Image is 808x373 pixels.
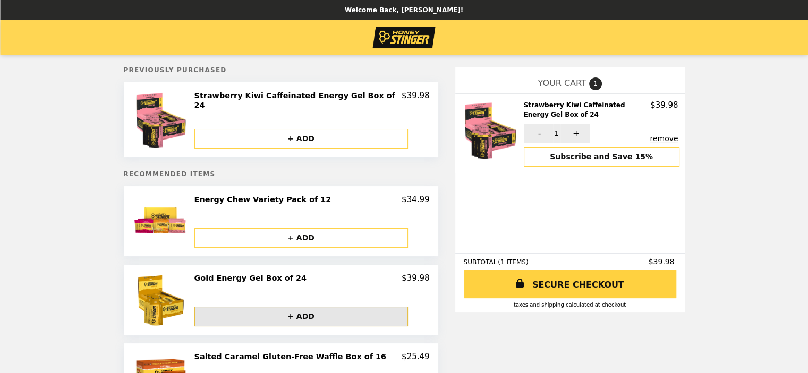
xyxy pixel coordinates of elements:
[134,273,190,326] img: Gold Energy Gel Box of 24
[538,78,586,88] span: YOUR CART
[554,129,559,137] span: 1
[402,273,430,283] p: $39.98
[589,77,602,90] span: 1
[194,195,336,204] h2: Energy Chew Variety Pack of 12
[649,257,676,266] span: $39.98
[194,228,408,248] button: + ADD
[460,100,522,160] img: Strawberry Kiwi Caffeinated Energy Gel Box of 24
[124,170,438,178] h5: Recommended Items
[194,273,311,283] h2: Gold Energy Gel Box of 24
[464,302,676,308] div: Taxes and Shipping calculated at checkout
[650,100,678,110] p: $39.98
[194,307,408,326] button: + ADD
[132,91,192,149] img: Strawberry Kiwi Caffeinated Energy Gel Box of 24
[498,258,528,266] span: ( 1 ITEMS )
[402,195,430,204] p: $34.99
[464,258,498,266] span: SUBTOTAL
[524,124,553,143] button: -
[134,195,190,248] img: Energy Chew Variety Pack of 12
[402,352,430,361] p: $25.49
[524,100,651,120] h2: Strawberry Kiwi Caffeinated Energy Gel Box of 24
[524,147,679,167] button: Subscribe and Save 15%
[464,270,676,298] a: SECURE CHECKOUT
[194,129,408,149] button: + ADD
[372,27,436,48] img: Brand Logo
[194,352,390,361] h2: Salted Caramel Gluten-Free Waffle Box of 16
[560,124,590,143] button: +
[650,134,678,143] button: remove
[402,91,430,110] p: $39.98
[194,91,402,110] h2: Strawberry Kiwi Caffeinated Energy Gel Box of 24
[124,66,438,74] h5: Previously Purchased
[345,6,463,14] p: Welcome Back, [PERSON_NAME]!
